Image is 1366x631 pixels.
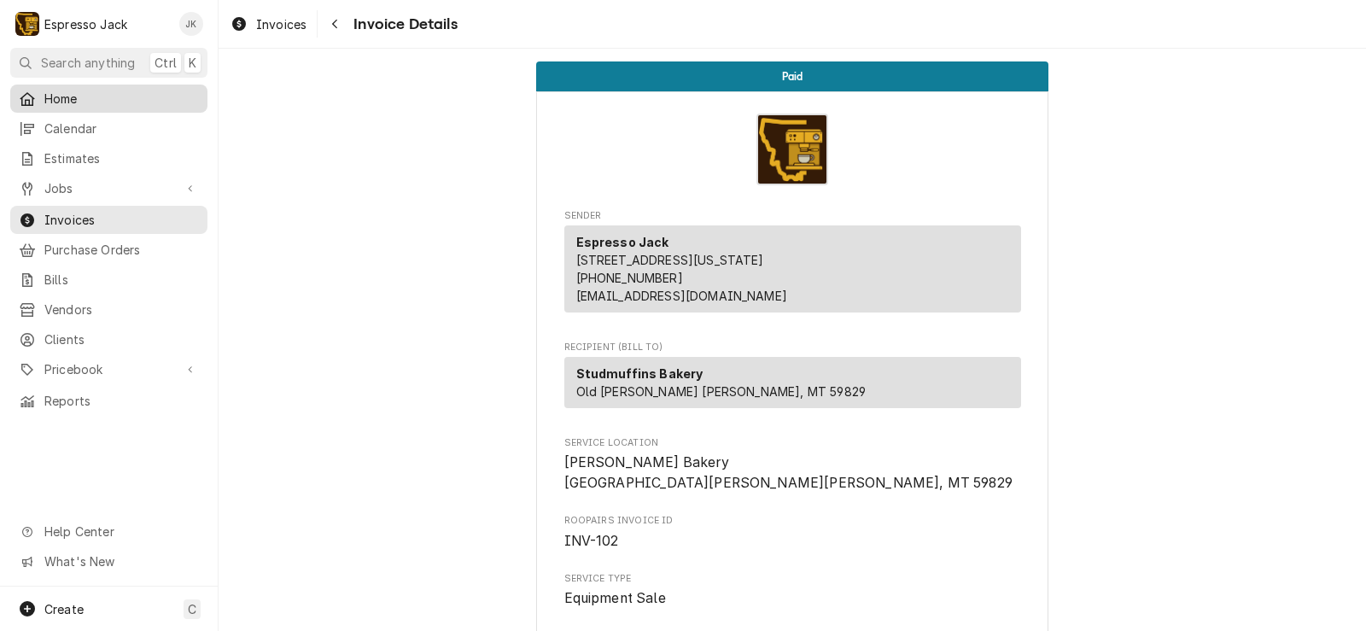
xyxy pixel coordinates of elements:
[321,10,348,38] button: Navigate back
[564,533,619,549] span: INV-102
[564,225,1021,313] div: Sender
[10,85,207,113] a: Home
[44,179,173,197] span: Jobs
[564,209,1021,223] span: Sender
[756,114,828,185] img: Logo
[564,454,1013,491] span: [PERSON_NAME] Bakery [GEOGRAPHIC_DATA][PERSON_NAME][PERSON_NAME], MT 59829
[564,341,1021,354] span: Recipient (Bill To)
[576,271,683,285] a: [PHONE_NUMBER]
[564,436,1021,450] span: Service Location
[188,600,196,618] span: C
[564,590,666,606] span: Equipment Sale
[256,15,306,33] span: Invoices
[564,531,1021,552] span: Roopairs Invoice ID
[10,206,207,234] a: Invoices
[564,453,1021,493] span: Service Location
[10,547,207,575] a: Go to What's New
[179,12,203,36] div: Jack Kehoe's Avatar
[564,514,1021,551] div: Roopairs Invoice ID
[564,209,1021,320] div: Invoice Sender
[155,54,177,72] span: Ctrl
[564,572,1021,609] div: Service Type
[10,517,207,546] a: Go to Help Center
[44,360,173,378] span: Pricebook
[44,15,127,33] div: Espresso Jack
[10,174,207,202] a: Go to Jobs
[189,54,196,72] span: K
[564,341,1021,416] div: Invoice Recipient
[44,120,199,137] span: Calendar
[10,355,207,383] a: Go to Pricebook
[44,552,197,570] span: What's New
[44,392,199,410] span: Reports
[10,48,207,78] button: Search anythingCtrlK
[564,357,1021,415] div: Recipient (Bill To)
[44,301,199,318] span: Vendors
[782,71,803,82] span: Paid
[564,588,1021,609] span: Service Type
[348,13,457,36] span: Invoice Details
[576,384,867,399] span: Old [PERSON_NAME] [PERSON_NAME], MT 59829
[10,114,207,143] a: Calendar
[44,523,197,540] span: Help Center
[44,271,199,289] span: Bills
[44,90,199,108] span: Home
[10,325,207,353] a: Clients
[576,253,764,267] span: [STREET_ADDRESS][US_STATE]
[179,12,203,36] div: JK
[44,211,199,229] span: Invoices
[564,572,1021,586] span: Service Type
[576,235,669,249] strong: Espresso Jack
[15,12,39,36] div: Espresso Jack's Avatar
[44,602,84,616] span: Create
[10,144,207,172] a: Estimates
[564,436,1021,494] div: Service Location
[10,266,207,294] a: Bills
[564,514,1021,528] span: Roopairs Invoice ID
[44,330,199,348] span: Clients
[10,236,207,264] a: Purchase Orders
[10,295,207,324] a: Vendors
[564,357,1021,408] div: Recipient (Bill To)
[10,387,207,415] a: Reports
[576,289,787,303] a: [EMAIL_ADDRESS][DOMAIN_NAME]
[15,12,39,36] div: E
[224,10,313,38] a: Invoices
[44,149,199,167] span: Estimates
[536,61,1048,91] div: Status
[44,241,199,259] span: Purchase Orders
[564,225,1021,319] div: Sender
[41,54,135,72] span: Search anything
[576,366,703,381] strong: Studmuffins Bakery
